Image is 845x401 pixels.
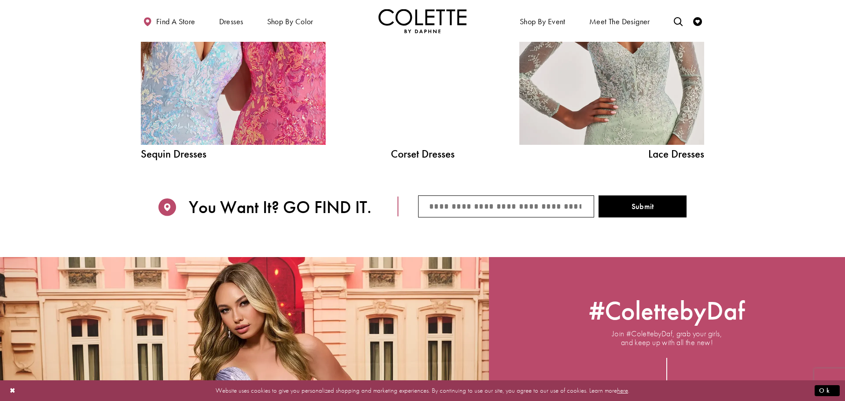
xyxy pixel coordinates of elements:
span: Sequin Dresses [141,148,326,159]
a: here [617,386,628,395]
button: Close Dialog [5,383,20,398]
a: Visit Home Page [378,9,467,33]
a: Check Wishlist [691,9,704,33]
span: Join #ColettebyDaf, grab your girls, and keep up with all the new! [612,329,722,347]
span: Meet the designer [589,17,650,26]
img: Colette by Daphne [378,9,467,33]
button: Submit [599,195,687,217]
span: Shop by color [267,17,313,26]
p: Website uses cookies to give you personalized shopping and marketing experiences. By continuing t... [63,385,782,397]
a: Meet the designer [587,9,652,33]
button: Submit Dialog [815,385,840,396]
span: Shop By Event [518,9,568,33]
span: Find a store [156,17,195,26]
a: Opens in new tab [589,298,745,323]
input: City/State/ZIP code [418,195,594,217]
a: Toggle search [672,9,685,33]
a: Find a store [141,9,197,33]
span: You Want It? GO FIND IT. [189,197,371,217]
span: Dresses [219,17,243,26]
span: Lace Dresses [519,148,704,159]
span: Dresses [217,9,246,33]
form: Store Finder Form [398,195,704,217]
span: Shop by color [265,9,316,33]
a: Corset Dresses [356,148,489,159]
span: Shop By Event [520,17,566,26]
